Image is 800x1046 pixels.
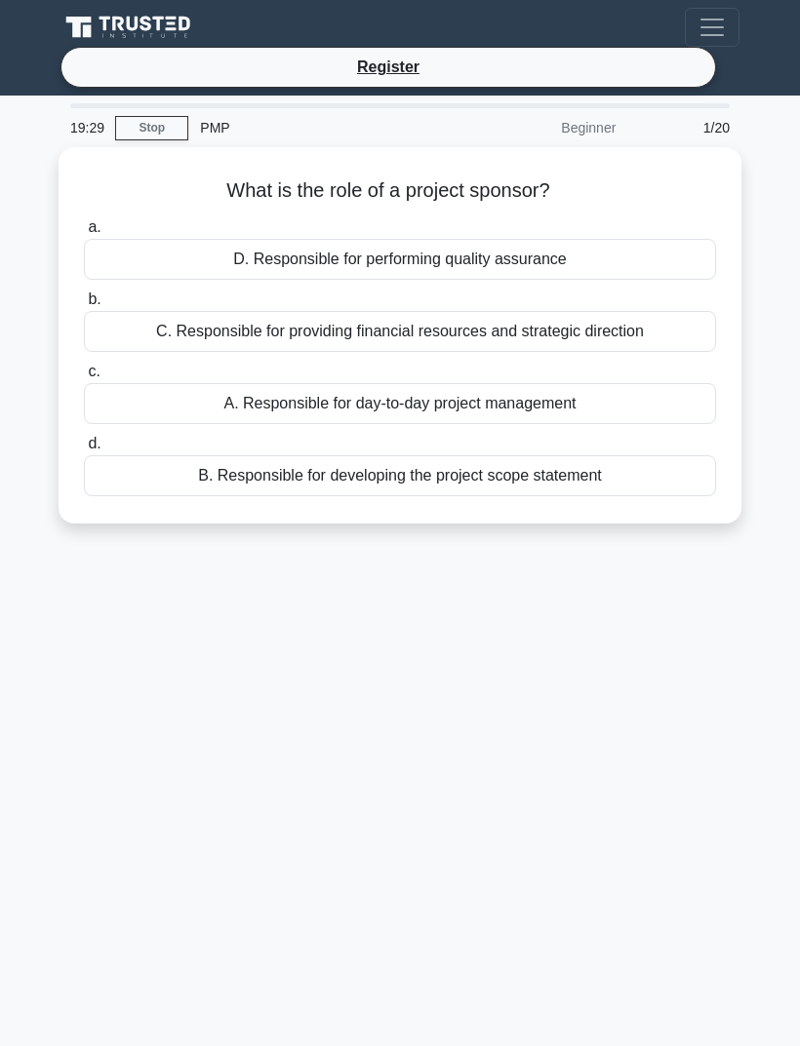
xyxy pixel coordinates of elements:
div: C. Responsible for providing financial resources and strategic direction [84,311,716,352]
div: Beginner [457,108,627,147]
a: Register [345,55,431,79]
div: PMP [188,108,457,147]
div: D. Responsible for performing quality assurance [84,239,716,280]
div: 19:29 [59,108,115,147]
span: c. [88,363,100,379]
div: A. Responsible for day-to-day project management [84,383,716,424]
div: B. Responsible for developing the project scope statement [84,455,716,496]
a: Stop [115,116,188,140]
button: Toggle navigation [685,8,740,47]
h5: What is the role of a project sponsor? [82,178,718,204]
span: a. [88,218,100,235]
div: 1/20 [627,108,741,147]
span: b. [88,291,100,307]
span: d. [88,435,100,451]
